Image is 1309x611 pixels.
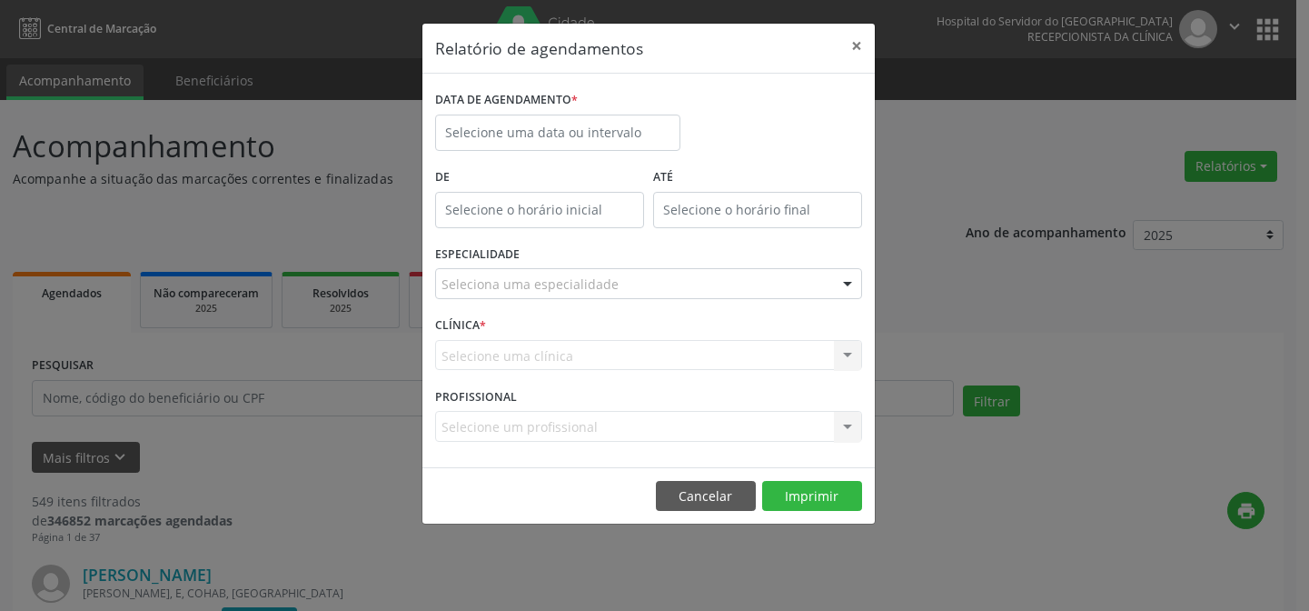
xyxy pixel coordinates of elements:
button: Close [838,24,875,68]
h5: Relatório de agendamentos [435,36,643,60]
label: CLÍNICA [435,312,486,340]
label: De [435,164,644,192]
input: Selecione o horário inicial [435,192,644,228]
label: ATÉ [653,164,862,192]
input: Selecione o horário final [653,192,862,228]
label: ESPECIALIDADE [435,241,520,269]
span: Seleciona uma especialidade [441,275,619,294]
label: PROFISSIONAL [435,383,517,411]
input: Selecione uma data ou intervalo [435,115,680,151]
label: DATA DE AGENDAMENTO [435,86,578,115]
button: Imprimir [762,481,862,512]
button: Cancelar [656,481,756,512]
